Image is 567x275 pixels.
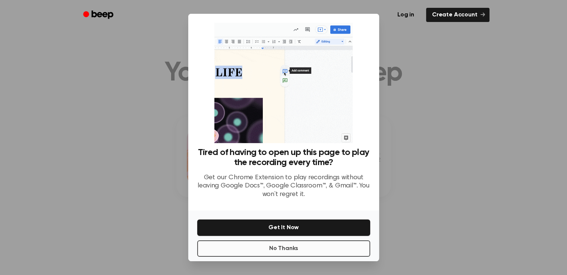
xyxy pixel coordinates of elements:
[390,6,422,23] a: Log in
[197,240,370,257] button: No Thanks
[197,174,370,199] p: Get our Chrome Extension to play recordings without leaving Google Docs™, Google Classroom™, & Gm...
[426,8,489,22] a: Create Account
[197,148,370,168] h3: Tired of having to open up this page to play the recording every time?
[78,8,120,22] a: Beep
[197,219,370,236] button: Get It Now
[214,23,353,143] img: Beep extension in action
